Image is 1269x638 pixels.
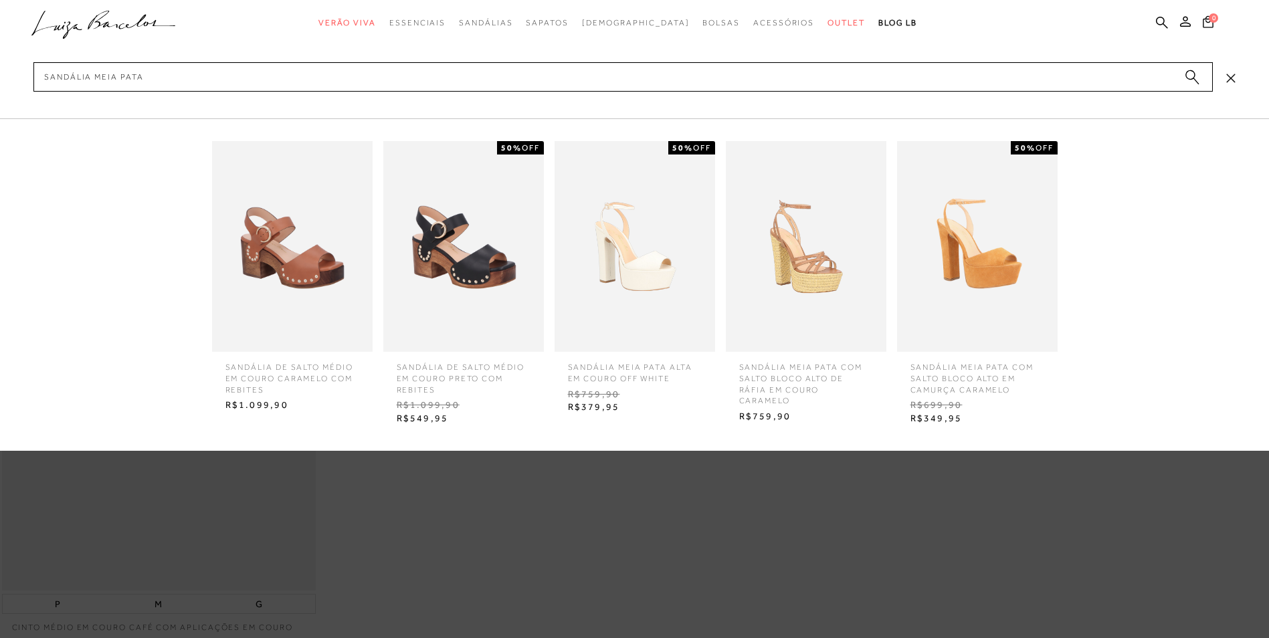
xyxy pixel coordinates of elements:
span: Outlet [827,18,865,27]
span: [DEMOGRAPHIC_DATA] [582,18,690,27]
span: OFF [693,143,711,152]
span: OFF [1036,143,1054,152]
img: SANDÁLIA DE SALTO MÉDIO EM COURO PRETO COM REBITES [383,141,544,352]
span: R$1.099,90 [215,395,369,415]
span: R$699,90 [900,395,1054,415]
span: SANDÁLIA MEIA PATA COM SALTO BLOCO ALTO EM CAMURÇA CARAMELO [900,352,1054,395]
img: SANDÁLIA MEIA PATA COM SALTO BLOCO ALTO EM CAMURÇA CARAMELO [897,141,1058,352]
span: R$1.099,90 [387,395,541,415]
a: categoryNavScreenReaderText [459,11,512,35]
a: SANDÁLIA MEIA PATA COM SALTO BLOCO ALTO EM CAMURÇA CARAMELO 50%OFF SANDÁLIA MEIA PATA COM SALTO B... [894,141,1061,429]
a: categoryNavScreenReaderText [526,11,568,35]
span: R$759,90 [729,407,883,427]
img: SANDÁLIA MEIA PATA COM SALTO BLOCO ALTO DE RÁFIA EM COURO CARAMELO [726,141,886,352]
a: SANDÁLIA MEIA PATA ALTA EM COURO OFF WHITE 50%OFF SANDÁLIA MEIA PATA ALTA EM COURO OFF WHITE R$75... [551,141,718,417]
a: SANDÁLIA DE SALTO MÉDIO EM COURO PRETO COM REBITES 50%OFF SANDÁLIA DE SALTO MÉDIO EM COURO PRETO ... [380,141,547,429]
input: Buscar. [33,62,1213,92]
span: Verão Viva [318,18,376,27]
a: SANDÁLIA DE SALTO MÉDIO EM COURO CARAMELO COM REBITES SANDÁLIA DE SALTO MÉDIO EM COURO CARAMELO C... [209,141,376,415]
span: R$759,90 [558,385,712,405]
strong: 50% [672,143,693,152]
span: R$379,95 [558,397,712,417]
span: Essenciais [389,18,446,27]
a: categoryNavScreenReaderText [827,11,865,35]
span: BLOG LB [878,18,917,27]
span: Sandálias [459,18,512,27]
span: OFF [522,143,540,152]
a: categoryNavScreenReaderText [702,11,740,35]
button: 0 [1199,15,1217,33]
a: categoryNavScreenReaderText [389,11,446,35]
span: SANDÁLIA DE SALTO MÉDIO EM COURO CARAMELO COM REBITES [215,352,369,395]
span: Acessórios [753,18,814,27]
a: noSubCategoriesText [582,11,690,35]
span: Sapatos [526,18,568,27]
a: SANDÁLIA MEIA PATA COM SALTO BLOCO ALTO DE RÁFIA EM COURO CARAMELO SANDÁLIA MEIA PATA COM SALTO B... [722,141,890,427]
img: SANDÁLIA DE SALTO MÉDIO EM COURO CARAMELO COM REBITES [212,141,373,352]
strong: 50% [501,143,522,152]
span: Bolsas [702,18,740,27]
a: categoryNavScreenReaderText [318,11,376,35]
img: SANDÁLIA MEIA PATA ALTA EM COURO OFF WHITE [555,141,715,352]
strong: 50% [1015,143,1036,152]
span: SANDÁLIA MEIA PATA COM SALTO BLOCO ALTO DE RÁFIA EM COURO CARAMELO [729,352,883,407]
span: SANDÁLIA MEIA PATA ALTA EM COURO OFF WHITE [558,352,712,385]
span: R$349,95 [900,409,1054,429]
span: 0 [1209,13,1218,23]
a: categoryNavScreenReaderText [753,11,814,35]
span: R$549,95 [387,409,541,429]
span: SANDÁLIA DE SALTO MÉDIO EM COURO PRETO COM REBITES [387,352,541,395]
a: BLOG LB [878,11,917,35]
